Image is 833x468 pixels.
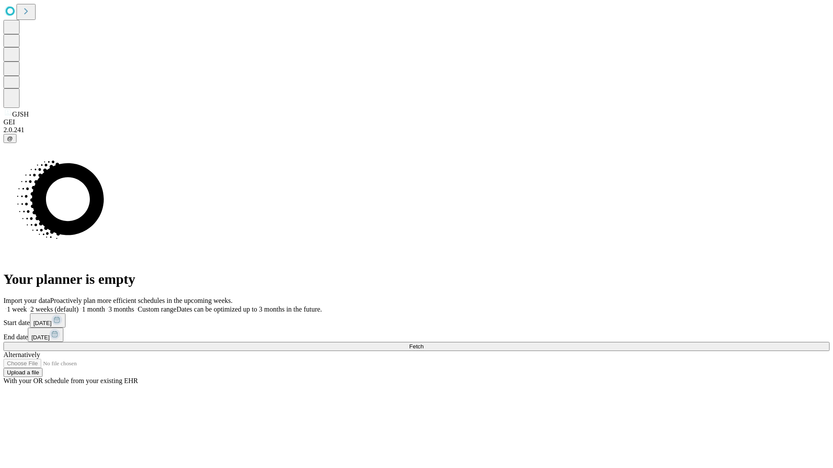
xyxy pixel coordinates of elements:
div: GEI [3,118,830,126]
span: Proactively plan more efficient schedules in the upcoming weeks. [50,297,233,304]
div: End date [3,328,830,342]
button: [DATE] [28,328,63,342]
span: Alternatively [3,351,40,358]
h1: Your planner is empty [3,271,830,287]
span: GJSH [12,110,29,118]
span: @ [7,135,13,142]
span: 1 week [7,305,27,313]
button: [DATE] [30,313,66,328]
span: Custom range [138,305,176,313]
span: 1 month [82,305,105,313]
button: Upload a file [3,368,43,377]
button: @ [3,134,16,143]
span: 2 weeks (default) [30,305,79,313]
span: Fetch [409,343,423,350]
span: Dates can be optimized up to 3 months in the future. [177,305,322,313]
button: Fetch [3,342,830,351]
span: Import your data [3,297,50,304]
span: [DATE] [33,320,52,326]
span: With your OR schedule from your existing EHR [3,377,138,384]
span: [DATE] [31,334,49,341]
div: Start date [3,313,830,328]
div: 2.0.241 [3,126,830,134]
span: 3 months [108,305,134,313]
